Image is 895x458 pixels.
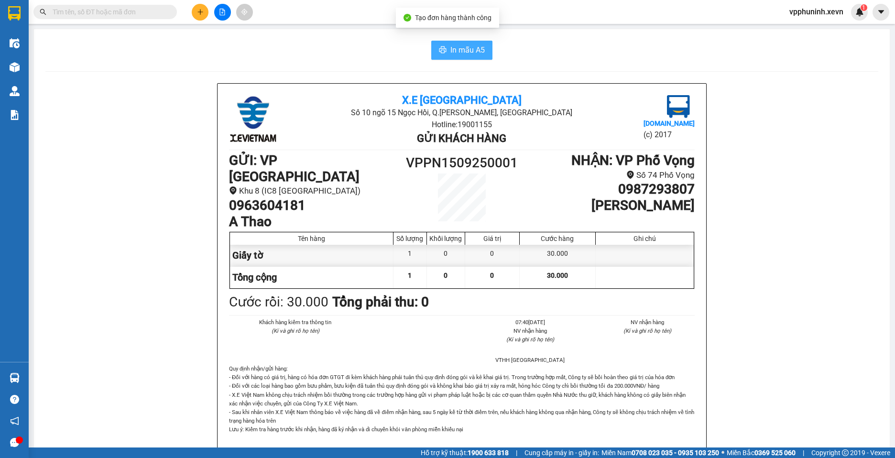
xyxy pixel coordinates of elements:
li: Số 74 Phố Vọng [520,169,695,182]
li: Khu 8 (IC8 [GEOGRAPHIC_DATA]) [229,185,404,197]
h1: A Thao [229,214,404,230]
div: Tên hàng [232,235,391,242]
span: file-add [219,9,226,15]
div: 1 [393,245,427,266]
div: 30.000 [520,245,596,266]
i: (Kí và ghi rõ họ tên) [506,336,554,343]
li: (c) 2017 [644,129,695,141]
span: Hỗ trợ kỹ thuật: [421,447,509,458]
button: aim [236,4,253,21]
span: Cung cấp máy in - giấy in: [524,447,599,458]
span: caret-down [877,8,885,16]
span: message [10,438,19,447]
span: notification [10,416,19,425]
span: Miền Nam [601,447,719,458]
span: 0 [444,272,447,279]
span: Miền Bắc [727,447,796,458]
div: Ghi chú [598,235,691,242]
p: - Đối với hàng có giá trị, hàng có hóa đơn GTGT đi kèm khách hàng phải tuân thủ quy định đóng gói... [229,373,695,433]
div: 0 [465,245,520,266]
button: file-add [214,4,231,21]
input: Tìm tên, số ĐT hoặc mã đơn [53,7,165,17]
b: Tổng phải thu: 0 [332,294,429,310]
h1: 0963604181 [229,197,404,214]
li: VTHH [GEOGRAPHIC_DATA] [483,356,578,364]
span: question-circle [10,395,19,404]
div: Khối lượng [429,235,462,242]
strong: 0708 023 035 - 0935 103 250 [632,449,719,457]
span: Tổng cộng [232,272,277,283]
li: NV nhận hàng [483,327,578,335]
span: search [40,9,46,15]
img: logo.jpg [229,95,277,143]
span: environment [626,171,634,179]
img: icon-new-feature [855,8,864,16]
img: warehouse-icon [10,38,20,48]
button: caret-down [873,4,889,21]
span: | [803,447,804,458]
li: Khách hàng kiểm tra thông tin [248,318,343,327]
span: environment [229,186,237,195]
div: Số lượng [396,235,424,242]
span: | [516,447,517,458]
h1: 0987293807 [520,181,695,197]
span: 0 [490,272,494,279]
b: X.E [GEOGRAPHIC_DATA] [402,94,522,106]
span: printer [439,46,447,55]
span: 1 [408,272,412,279]
button: printerIn mẫu A5 [431,41,492,60]
span: 30.000 [547,272,568,279]
button: plus [192,4,208,21]
i: (Kí và ghi rõ họ tên) [623,327,671,334]
img: logo.jpg [667,95,690,118]
div: 0 [427,245,465,266]
span: copyright [842,449,849,456]
span: In mẫu A5 [450,44,485,56]
img: solution-icon [10,110,20,120]
strong: 1900 633 818 [468,449,509,457]
span: 1 [862,4,865,11]
span: aim [241,9,248,15]
div: Giấy tờ [230,245,393,266]
div: Giá trị [468,235,517,242]
strong: 0369 525 060 [754,449,796,457]
div: Cước rồi : 30.000 [229,292,328,313]
li: NV nhận hàng [600,318,695,327]
div: Quy định nhận/gửi hàng : [229,364,695,434]
h1: VPPN1509250001 [404,153,520,174]
i: (Kí và ghi rõ họ tên) [272,327,319,334]
b: NHẬN : VP Phố Vọng [571,153,695,168]
span: vpphuninh.xevn [782,6,851,18]
img: warehouse-icon [10,86,20,96]
img: warehouse-icon [10,62,20,72]
img: logo-vxr [8,6,21,21]
div: Cước hàng [522,235,593,242]
span: check-circle [404,14,411,22]
b: Gửi khách hàng [417,132,506,144]
li: 07:40[DATE] [483,318,578,327]
span: ⚪️ [721,451,724,455]
img: warehouse-icon [10,373,20,383]
li: Số 10 ngõ 15 Ngọc Hồi, Q.[PERSON_NAME], [GEOGRAPHIC_DATA] [306,107,617,119]
span: Tạo đơn hàng thành công [415,14,491,22]
b: GỬI : VP [GEOGRAPHIC_DATA] [229,153,360,185]
sup: 1 [861,4,867,11]
li: Hotline: 19001155 [306,119,617,131]
h1: [PERSON_NAME] [520,197,695,214]
span: plus [197,9,204,15]
b: [DOMAIN_NAME] [644,120,695,127]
